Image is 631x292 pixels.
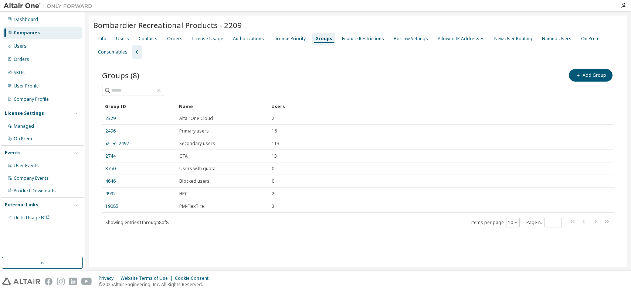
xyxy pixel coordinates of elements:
[105,178,116,184] a: 4646
[342,36,384,42] div: Feature Restrictions
[167,36,183,42] div: Orders
[105,203,118,209] a: 19085
[105,128,116,134] a: 2496
[105,219,169,226] span: Showing entries 1 through 8 of 8
[105,153,116,159] a: 2744
[192,36,223,42] div: License Usage
[272,141,279,147] span: 113
[272,178,274,184] span: 0
[105,191,116,197] a: 9992
[272,153,277,159] span: 13
[272,203,274,209] span: 3
[526,218,562,227] span: Page n.
[105,166,116,172] a: 3750
[116,36,129,42] div: Users
[179,128,209,134] span: Primary users
[5,202,38,208] div: External Links
[581,36,600,42] div: On Prem
[272,166,274,172] span: 0
[508,220,518,226] button: 10
[14,56,29,62] div: Orders
[271,100,593,112] div: Users
[93,20,242,30] span: Bombardier Recreational Products - 2209
[494,36,532,42] div: New User Routing
[14,83,39,89] div: User Profile
[5,150,21,156] div: Events
[569,69,613,82] button: Add Group
[45,278,52,285] img: facebook.svg
[179,141,215,147] span: Secondary users
[105,100,173,112] div: Group ID
[98,49,128,55] div: Consumables
[179,203,204,209] span: PM-FlexTire
[14,43,27,49] div: Users
[542,36,571,42] div: Named Users
[14,30,40,36] div: Companies
[14,136,32,142] div: On Prem
[99,275,121,281] div: Privacy
[69,278,77,285] img: linkedin.svg
[272,128,277,134] span: 16
[274,36,306,42] div: License Priority
[272,191,274,197] span: 2
[14,17,38,23] div: Dashboard
[121,275,175,281] div: Website Terms of Use
[81,278,92,285] img: youtube.svg
[179,178,210,184] span: Blocked users
[179,100,265,112] div: Name
[105,141,129,147] a: 2497
[14,70,25,76] div: SKUs
[14,214,50,221] span: Units Usage BI
[2,278,40,285] img: altair_logo.svg
[14,163,39,169] div: User Events
[438,36,485,42] div: Allowed IP Addresses
[14,96,49,102] div: Company Profile
[105,116,116,121] a: 2329
[315,36,332,42] div: Groups
[179,153,188,159] span: CTA
[98,36,106,42] div: Info
[14,123,34,129] div: Managed
[233,36,264,42] div: Authorizations
[394,36,428,42] div: Borrow Settings
[57,278,65,285] img: instagram.svg
[175,275,213,281] div: Cookie Consent
[14,188,56,194] div: Product Downloads
[102,70,139,80] span: Groups (8)
[14,175,49,181] div: Company Events
[5,110,44,116] div: License Settings
[139,36,157,42] div: Contacts
[4,2,96,10] img: Altair One
[179,191,188,197] span: HPC
[179,116,213,121] span: AltairOne Cloud
[99,281,213,288] p: © 2025 Altair Engineering, Inc. All Rights Reserved.
[272,116,274,121] span: 2
[471,218,520,227] span: Items per page
[179,166,216,172] span: Users with quota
